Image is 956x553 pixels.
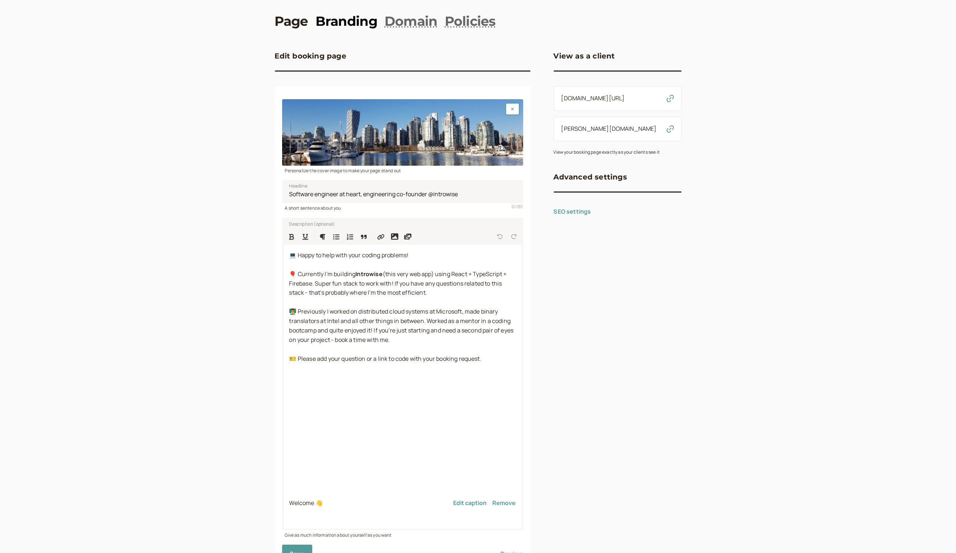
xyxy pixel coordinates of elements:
[453,498,487,508] button: Edit caption
[275,12,308,30] a: Page
[554,50,615,62] h3: View as a client
[355,270,382,278] strong: Introwise
[316,230,329,243] button: Formatting Options
[554,207,591,215] a: SEO settings
[282,203,523,211] div: A short sentence about you
[374,230,387,243] button: Insert Link
[385,12,438,30] a: Domain
[388,230,401,243] button: Insert image
[284,220,335,227] label: Description (optional)
[493,498,516,508] button: Remove
[289,251,409,259] span: 💻 Happy to help with your coding problems!
[316,12,377,30] a: Branding
[282,166,523,174] div: Personalize the cover image to make your page stand out
[445,12,496,30] a: Policies
[299,230,312,243] button: Format Underline
[505,103,520,115] button: Remove
[285,230,298,243] button: Format Bold
[357,230,370,243] button: Quote
[493,230,507,243] button: Undo
[343,230,357,243] button: Numbered List
[282,530,523,538] div: Give as much information about yourself as you want
[920,518,956,553] iframe: Chat Widget
[561,94,625,102] a: [DOMAIN_NAME][URL]
[561,125,657,133] a: [PERSON_NAME][DOMAIN_NAME]
[275,50,346,62] h3: Edit booking page
[289,498,448,508] figcaption: Welcome 👋
[289,270,356,278] span: 🎈 Currently I'm building
[282,180,523,203] input: Headline
[401,230,414,243] button: Insert media
[554,171,627,183] h3: Advanced settings
[507,230,520,243] button: Redo
[289,307,515,344] span: 👨‍🏫 Previously I worked on distributed cloud systems at Microsoft, made binary translators at Int...
[289,355,481,363] span: 🎫 Please add your question or a link to code with your booking request.
[289,182,308,190] span: Headline
[330,230,343,243] button: Bulleted List
[554,149,660,155] small: View your booking page exactly as your clients see it
[289,270,508,297] span: (this very web app) using React + TypeScript + Firebase. Super fun stack to work with! If you hav...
